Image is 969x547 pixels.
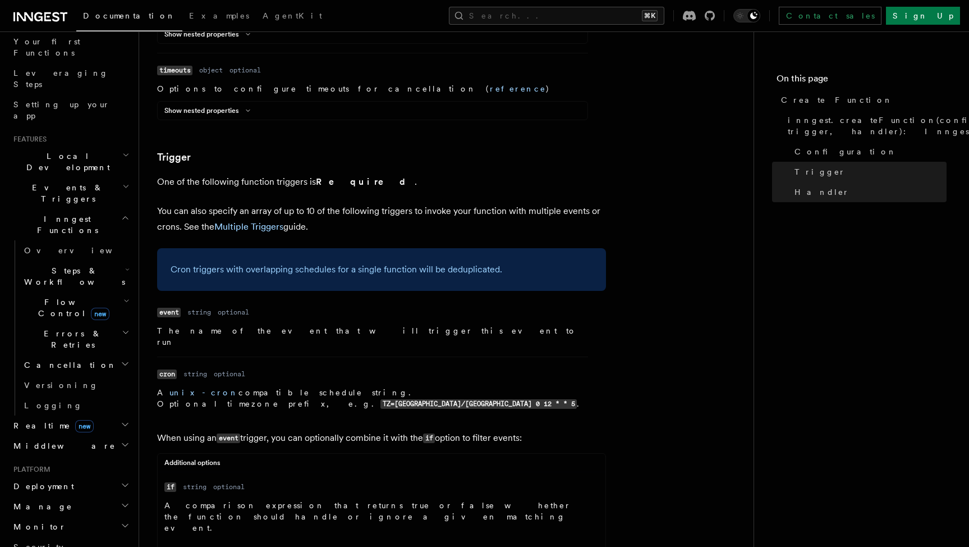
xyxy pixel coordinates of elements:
[423,434,435,443] code: if
[795,166,846,177] span: Trigger
[158,458,605,472] div: Additional options
[449,7,664,25] button: Search...⌘K
[316,176,415,187] strong: Required
[157,149,191,165] a: Trigger
[218,308,249,317] dd: optional
[777,90,947,110] a: Create Function
[263,11,322,20] span: AgentKit
[20,297,123,319] span: Flow Control
[256,3,329,30] a: AgentKit
[75,420,94,432] span: new
[9,94,132,126] a: Setting up your app
[183,370,207,379] dd: string
[182,3,256,30] a: Examples
[214,221,283,232] a: Multiple Triggers
[217,434,240,443] code: event
[783,110,947,142] a: inngest.createFunction(configuration, trigger, handler): InngestFunction
[157,66,192,75] code: timeouts
[9,465,50,474] span: Platform
[214,370,245,379] dd: optional
[9,481,74,492] span: Deployment
[733,9,760,22] button: Toggle dark mode
[164,106,255,115] button: Show nested properties
[157,430,606,446] p: When using an trigger, you can optionally combine it with the option to filter events:
[164,500,582,534] p: A comparison expression that returns true or false whether the function should handle or ignore a...
[24,401,82,410] span: Logging
[83,11,176,20] span: Documentation
[229,66,261,75] dd: optional
[9,31,132,63] a: Your first Functions
[24,381,98,390] span: Versioning
[9,521,66,532] span: Monitor
[199,66,223,75] dd: object
[781,94,893,106] span: Create Function
[20,323,132,355] button: Errors & Retries
[9,209,132,240] button: Inngest Functions
[9,476,132,496] button: Deployment
[157,83,588,94] p: Options to configure timeouts for cancellation ( )
[9,151,122,173] span: Local Development
[9,440,116,452] span: Middleware
[20,355,132,375] button: Cancellation
[9,177,132,209] button: Events & Triggers
[380,399,577,409] code: TZ=[GEOGRAPHIC_DATA]/[GEOGRAPHIC_DATA] 0 12 * * 5
[490,84,546,93] a: reference
[9,240,132,416] div: Inngest Functions
[790,142,947,162] a: Configuration
[9,135,47,144] span: Features
[157,370,177,379] code: cron
[9,416,132,436] button: Realtimenew
[189,11,249,20] span: Examples
[164,482,176,492] code: if
[9,501,72,512] span: Manage
[779,7,881,25] a: Contact sales
[157,387,588,410] p: A compatible schedule string. Optional timezone prefix, e.g. .
[777,72,947,90] h4: On this page
[171,262,593,277] p: Cron triggers with overlapping schedules for a single function will be deduplicated.
[9,182,122,204] span: Events & Triggers
[20,265,125,288] span: Steps & Workflows
[9,436,132,456] button: Middleware
[795,146,897,157] span: Configuration
[9,496,132,517] button: Manage
[20,240,132,261] a: Overview
[157,325,588,348] p: The name of the event that will trigger this event to run
[13,69,108,89] span: Leveraging Steps
[91,308,109,320] span: new
[164,30,255,39] button: Show nested properties
[9,213,121,236] span: Inngest Functions
[9,63,132,94] a: Leveraging Steps
[169,388,238,397] a: unix-cron
[13,100,110,120] span: Setting up your app
[20,395,132,416] a: Logging
[886,7,960,25] a: Sign Up
[187,308,211,317] dd: string
[642,10,658,21] kbd: ⌘K
[795,186,849,198] span: Handler
[20,359,117,371] span: Cancellation
[157,203,606,235] p: You can also specify an array of up to 10 of the following triggers to invoke your function with ...
[9,146,132,177] button: Local Development
[183,482,206,491] dd: string
[790,182,947,202] a: Handler
[24,246,140,255] span: Overview
[790,162,947,182] a: Trigger
[9,420,94,431] span: Realtime
[76,3,182,31] a: Documentation
[157,308,181,317] code: event
[20,328,122,350] span: Errors & Retries
[9,517,132,537] button: Monitor
[20,375,132,395] a: Versioning
[20,261,132,292] button: Steps & Workflows
[20,292,132,323] button: Flow Controlnew
[213,482,245,491] dd: optional
[157,174,606,190] p: One of the following function triggers is .
[13,37,80,57] span: Your first Functions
